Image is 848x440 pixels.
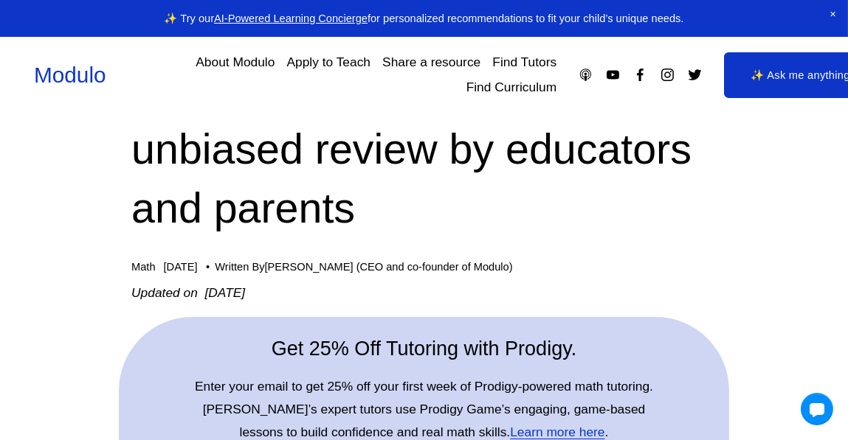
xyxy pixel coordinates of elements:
[578,67,593,83] a: Apple Podcasts
[131,261,155,273] a: Math
[632,67,648,83] a: Facebook
[382,49,480,75] a: Share a resource
[660,67,675,83] a: Instagram
[164,261,198,273] span: [DATE]
[34,63,106,87] a: Modulo
[196,49,275,75] a: About Modulo
[131,285,245,300] em: Updated on [DATE]
[180,335,668,363] h2: Get 25% Off Tutoring with Prodigy.
[214,13,368,24] a: AI-Powered Learning Concierge
[466,75,557,101] a: Find Curriculum
[215,261,512,274] div: Written By
[605,67,621,83] a: YouTube
[492,49,556,75] a: Find Tutors
[131,1,717,237] h1: Is Prodigy the Game a good choice for your kids? An unbiased review by educators and parents
[510,425,604,439] a: Learn more here
[286,49,370,75] a: Apply to Teach
[687,67,703,83] a: Twitter
[264,261,512,273] a: [PERSON_NAME] (CEO and co-founder of Modulo)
